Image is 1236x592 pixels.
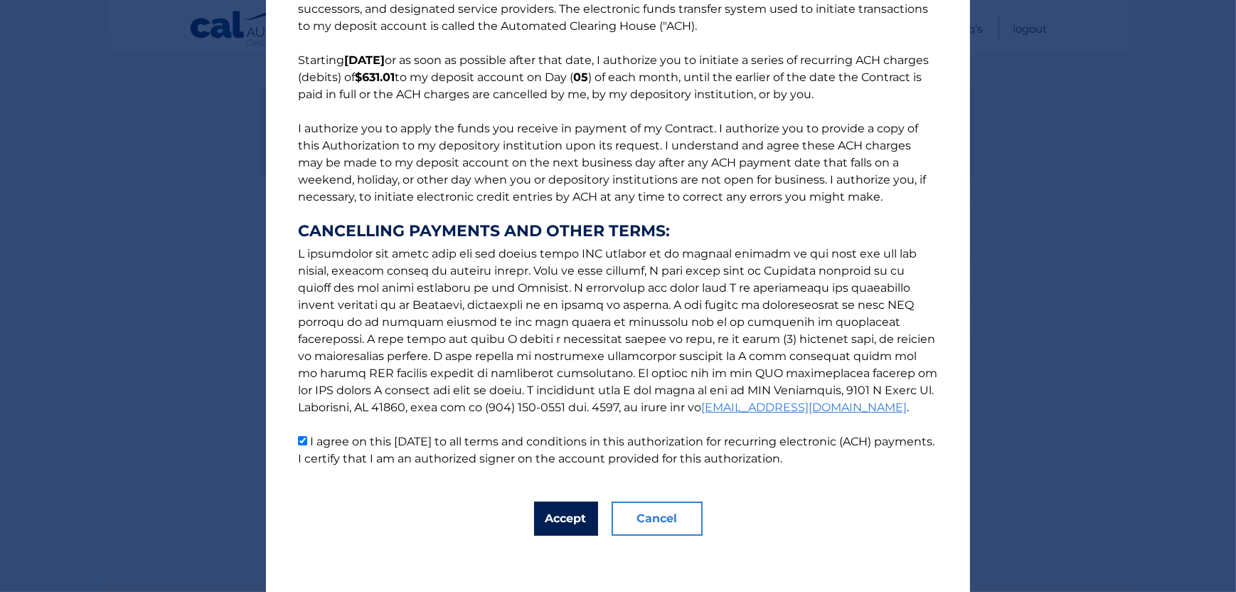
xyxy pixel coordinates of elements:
[573,70,588,84] b: 05
[344,53,385,67] b: [DATE]
[534,502,598,536] button: Accept
[701,401,907,414] a: [EMAIL_ADDRESS][DOMAIN_NAME]
[298,223,938,240] strong: CANCELLING PAYMENTS AND OTHER TERMS:
[298,435,934,465] label: I agree on this [DATE] to all terms and conditions in this authorization for recurring electronic...
[355,70,395,84] b: $631.01
[612,502,703,536] button: Cancel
